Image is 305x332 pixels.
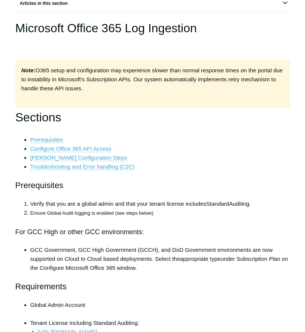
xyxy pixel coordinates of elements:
[229,200,249,207] span: Auditing
[249,200,251,207] span: .
[15,228,144,236] span: For GCC High or other GCC environments:
[21,67,36,73] strong: Note:
[206,200,229,207] span: Standard
[15,1,68,6] span: Articles in this section
[30,247,273,262] span: GCC Government, GCC High Government (GCCH), and DoD Government environments are now supported on ...
[30,256,288,271] span: under Subscription Plan on the Configure Microsoft Office 365 window.
[180,256,220,262] span: appropriate type
[30,154,127,161] a: [PERSON_NAME] Configuration Steps
[30,145,112,152] a: Configure Office 365 API Access
[30,136,63,143] a: Prerequisites
[30,210,155,216] span: Ensure Global Audit logging is enabled (see steps below).
[30,301,290,319] li: Global Admin Account
[15,19,290,37] h1: Microsoft Office 365 Log Ingestion
[30,163,135,170] a: Troubleshooting and Error handling (C2C)
[15,280,290,293] h2: Requirements
[30,200,206,207] span: Verify that you are a global admin and that your tenant license includes
[15,179,290,192] h2: Prerequisites
[15,108,290,127] h1: Sections
[15,60,290,108] div: O365 setup and configuration may experience slower than normal response times on the portal due t...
